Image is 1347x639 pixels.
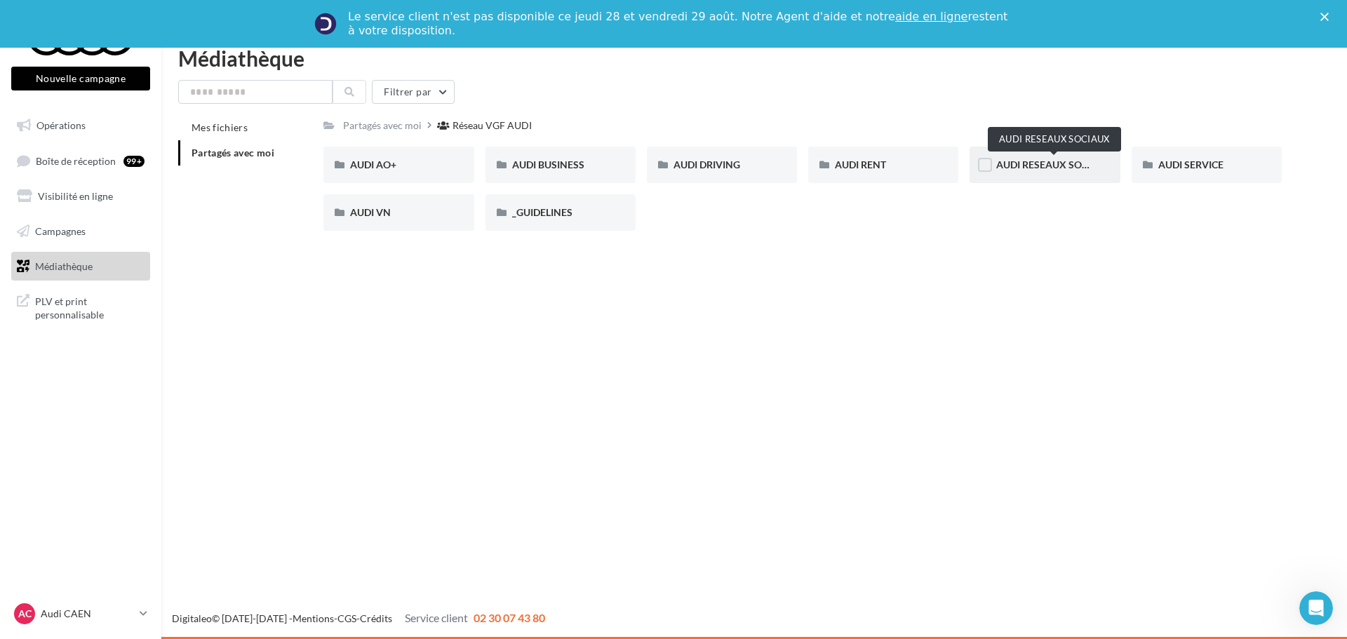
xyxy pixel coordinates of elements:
a: aide en ligne [895,10,967,23]
a: Visibilité en ligne [8,182,153,211]
span: Boîte de réception [36,154,116,166]
a: Mentions [293,612,334,624]
div: 99+ [123,156,145,167]
a: Digitaleo [172,612,212,624]
div: Fermer [1320,13,1334,21]
div: Le service client n'est pas disponible ce jeudi 28 et vendredi 29 août. Notre Agent d'aide et not... [348,10,1010,38]
a: AC Audi CAEN [11,600,150,627]
span: Mes fichiers [192,121,248,133]
span: AC [18,607,32,621]
span: AUDI VN [350,206,391,218]
span: AUDI DRIVING [673,159,740,170]
div: Médiathèque [178,48,1330,69]
div: AUDI RESEAUX SOCIAUX [988,127,1121,152]
span: AUDI RENT [835,159,886,170]
a: Campagnes [8,217,153,246]
span: _GUIDELINES [512,206,572,218]
span: Campagnes [35,225,86,237]
div: Réseau VGF AUDI [453,119,532,133]
button: Nouvelle campagne [11,67,150,90]
a: Opérations [8,111,153,140]
span: Médiathèque [35,260,93,271]
span: Service client [405,611,468,624]
p: Audi CAEN [41,607,134,621]
span: Visibilité en ligne [38,190,113,202]
span: AUDI AO+ [350,159,396,170]
img: Profile image for Service-Client [314,13,337,35]
span: Opérations [36,119,86,131]
span: AUDI SERVICE [1158,159,1224,170]
iframe: Intercom live chat [1299,591,1333,625]
span: AUDI RESEAUX SOCIAUX [996,159,1112,170]
span: 02 30 07 43 80 [474,611,545,624]
span: AUDI BUSINESS [512,159,584,170]
div: Partagés avec moi [343,119,422,133]
a: Boîte de réception99+ [8,146,153,176]
span: Partagés avec moi [192,147,274,159]
a: CGS [337,612,356,624]
a: PLV et print personnalisable [8,286,153,328]
span: © [DATE]-[DATE] - - - [172,612,545,624]
span: PLV et print personnalisable [35,292,145,322]
a: Médiathèque [8,252,153,281]
button: Filtrer par [372,80,455,104]
a: Crédits [360,612,392,624]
